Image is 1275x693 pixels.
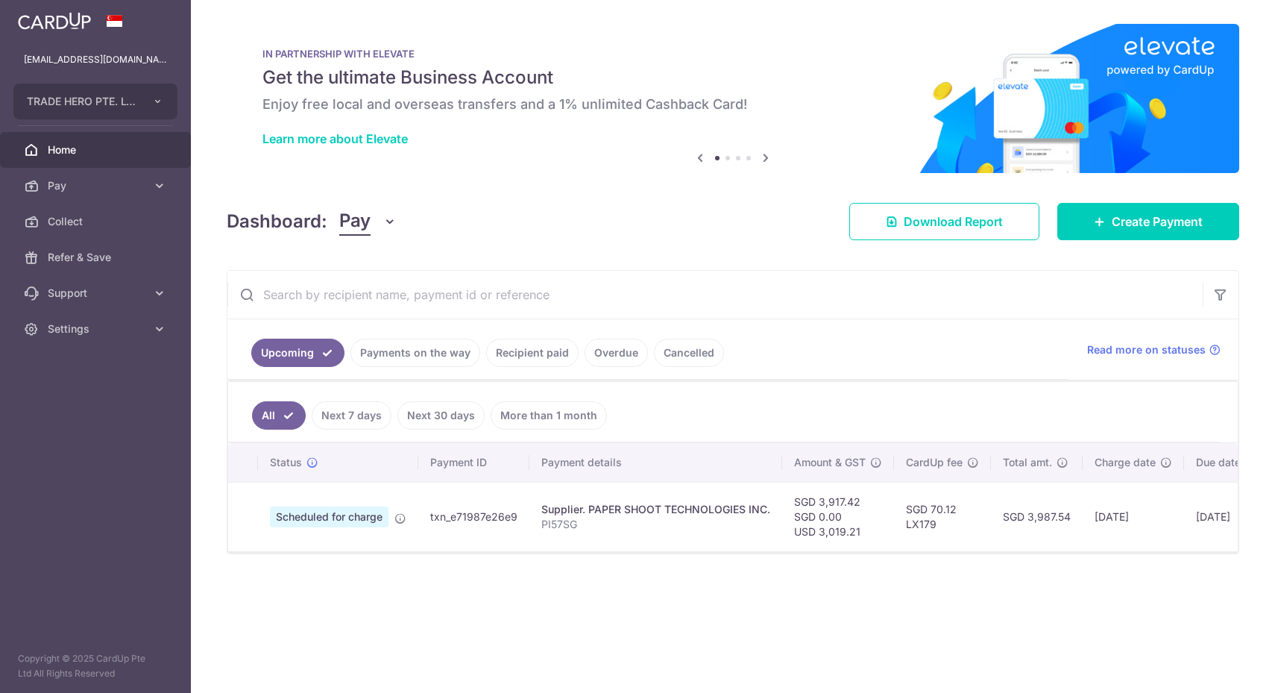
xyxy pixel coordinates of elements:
p: IN PARTNERSHIP WITH ELEVATE [262,48,1203,60]
p: PI57SG [541,517,770,532]
a: Recipient paid [486,339,579,367]
span: Support [48,286,146,301]
iframe: Opens a widget where you can find more information [1180,648,1260,686]
span: Settings [48,322,146,336]
td: SGD 3,987.54 [991,482,1083,551]
td: SGD 70.12 LX179 [894,482,991,551]
span: Create Payment [1112,213,1203,231]
p: [EMAIL_ADDRESS][DOMAIN_NAME] [24,52,167,67]
span: Pay [48,178,146,193]
span: Due date [1196,455,1241,470]
a: Download Report [849,203,1039,240]
img: CardUp [18,12,91,30]
a: Learn more about Elevate [262,131,408,146]
a: Payments on the way [350,339,480,367]
td: [DATE] [1184,482,1269,551]
th: Payment ID [418,443,529,482]
span: Refer & Save [48,250,146,265]
td: [DATE] [1083,482,1184,551]
span: Status [270,455,302,470]
span: Home [48,142,146,157]
h4: Dashboard: [227,208,327,235]
td: txn_e71987e26e9 [418,482,529,551]
button: Pay [339,207,397,236]
a: Next 7 days [312,401,391,430]
span: Amount & GST [794,455,866,470]
th: Payment details [529,443,782,482]
img: Renovation banner [227,24,1239,173]
a: Cancelled [654,339,724,367]
td: SGD 3,917.42 SGD 0.00 USD 3,019.21 [782,482,894,551]
button: TRADE HERO PTE. LTD. [13,84,177,119]
span: Pay [339,207,371,236]
a: More than 1 month [491,401,607,430]
span: Scheduled for charge [270,507,388,527]
a: Create Payment [1057,203,1239,240]
div: Supplier. PAPER SHOOT TECHNOLOGIES INC. [541,502,770,517]
span: Collect [48,214,146,229]
h6: Enjoy free local and overseas transfers and a 1% unlimited Cashback Card! [262,95,1203,113]
span: Download Report [904,213,1003,231]
a: Overdue [585,339,648,367]
h5: Get the ultimate Business Account [262,66,1203,90]
span: Total amt. [1003,455,1052,470]
a: Read more on statuses [1087,342,1221,357]
span: CardUp fee [906,455,963,470]
a: All [252,401,306,430]
span: TRADE HERO PTE. LTD. [27,94,137,109]
a: Next 30 days [397,401,485,430]
input: Search by recipient name, payment id or reference [227,271,1203,319]
span: Read more on statuses [1087,342,1206,357]
span: Charge date [1095,455,1156,470]
a: Upcoming [251,339,344,367]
